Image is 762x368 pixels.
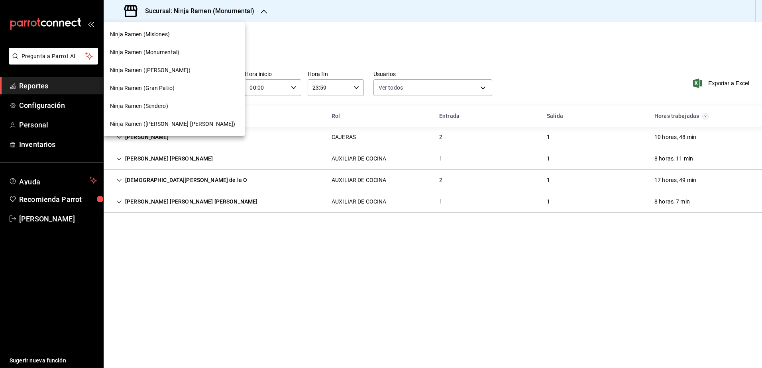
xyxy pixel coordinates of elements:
[110,48,179,57] span: Ninja Ramen (Monumental)
[104,61,245,79] div: Ninja Ramen ([PERSON_NAME])
[104,79,245,97] div: Ninja Ramen (Gran Patio)
[110,30,170,39] span: Ninja Ramen (Misiones)
[110,102,168,110] span: Ninja Ramen (Sendero)
[104,43,245,61] div: Ninja Ramen (Monumental)
[104,115,245,133] div: Ninja Ramen ([PERSON_NAME] [PERSON_NAME])
[110,84,175,92] span: Ninja Ramen (Gran Patio)
[104,25,245,43] div: Ninja Ramen (Misiones)
[110,66,191,74] span: Ninja Ramen ([PERSON_NAME])
[110,120,235,128] span: Ninja Ramen ([PERSON_NAME] [PERSON_NAME])
[104,97,245,115] div: Ninja Ramen (Sendero)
